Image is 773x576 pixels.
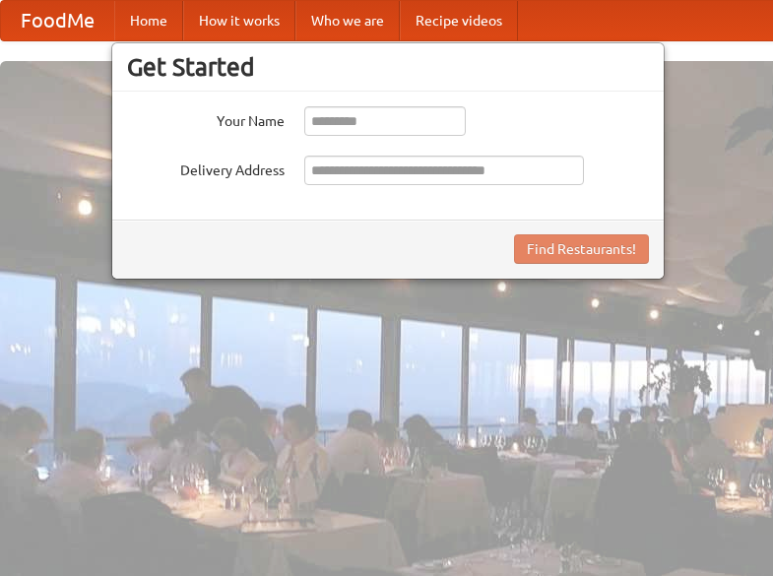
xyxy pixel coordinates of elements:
[400,1,518,40] a: Recipe videos
[183,1,295,40] a: How it works
[295,1,400,40] a: Who we are
[127,156,285,180] label: Delivery Address
[514,234,649,264] button: Find Restaurants!
[127,106,285,131] label: Your Name
[114,1,183,40] a: Home
[1,1,114,40] a: FoodMe
[127,52,649,82] h3: Get Started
